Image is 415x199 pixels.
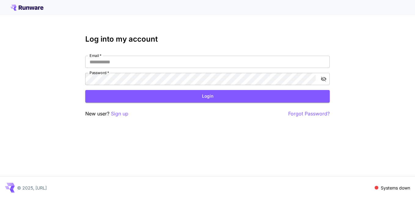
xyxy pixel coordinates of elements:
button: toggle password visibility [318,73,329,84]
button: Sign up [111,110,128,118]
h3: Log into my account [85,35,330,43]
p: Systems down [381,185,410,191]
label: Password [90,70,109,75]
label: Email [90,53,101,58]
button: Forgot Password? [288,110,330,118]
p: © 2025, [URL] [17,185,47,191]
button: Login [85,90,330,103]
p: New user? [85,110,128,118]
